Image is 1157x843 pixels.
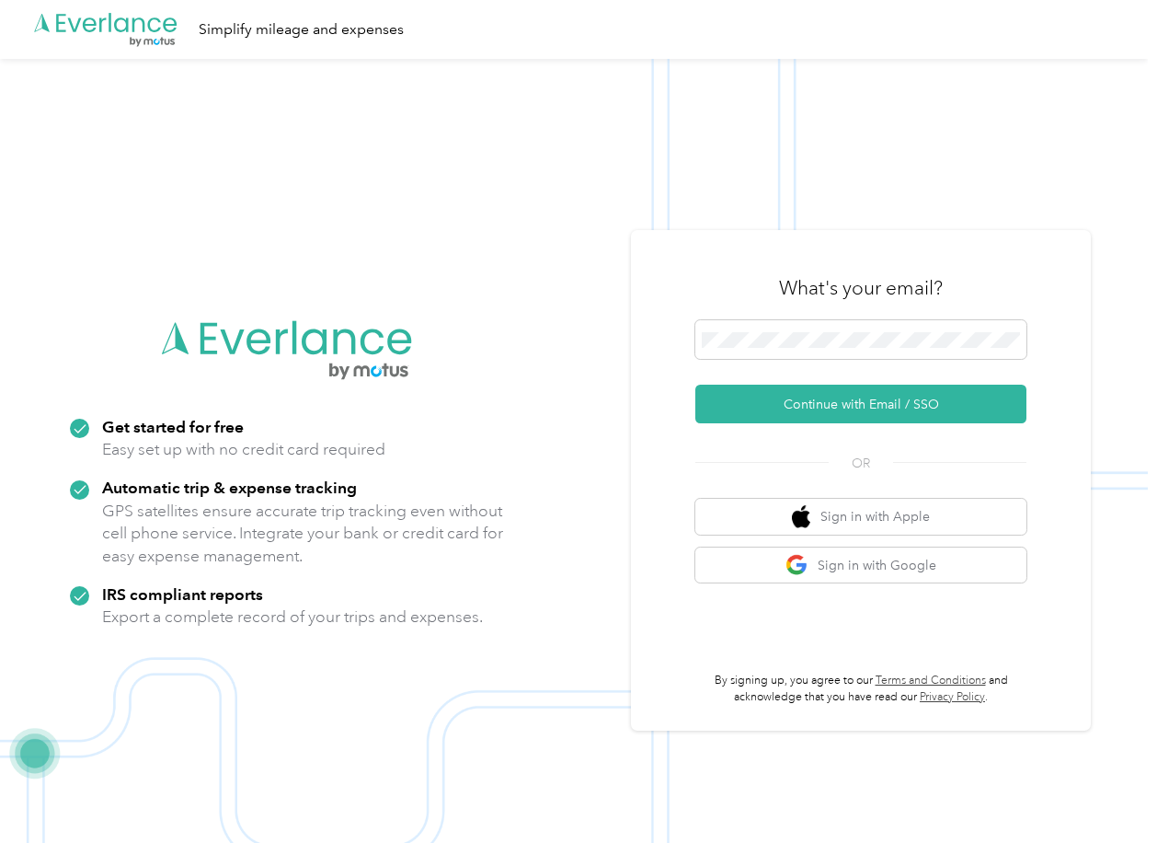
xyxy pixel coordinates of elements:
span: OR [829,454,893,473]
a: Privacy Policy [920,690,985,704]
img: apple logo [792,505,810,528]
p: Export a complete record of your trips and expenses. [102,606,483,629]
p: Easy set up with no credit card required [102,438,385,461]
p: By signing up, you agree to our and acknowledge that you have read our . [695,673,1026,705]
strong: Get started for free [102,417,244,436]
button: google logoSign in with Google [695,548,1026,583]
iframe: Everlance-gr Chat Button Frame [1054,740,1157,843]
strong: Automatic trip & expense tracking [102,478,357,497]
button: Continue with Email / SSO [695,385,1026,423]
h3: What's your email? [779,275,943,301]
img: google logo [785,554,808,577]
button: apple logoSign in with Apple [695,499,1026,535]
div: Simplify mileage and expenses [199,18,404,41]
strong: IRS compliant reports [102,584,263,604]
p: GPS satellites ensure accurate trip tracking even without cell phone service. Integrate your bank... [102,500,504,568]
a: Terms and Conditions [876,674,986,687]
